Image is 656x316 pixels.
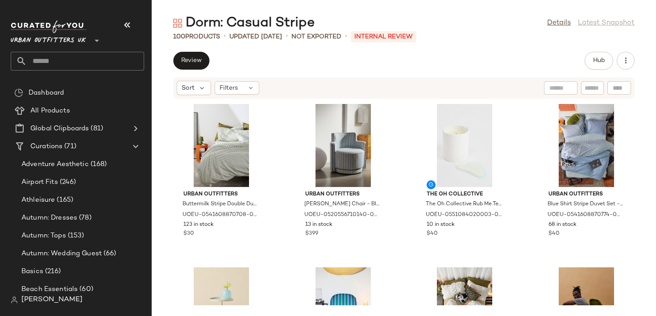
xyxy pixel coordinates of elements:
[21,213,77,223] span: Autumn: Dresses
[21,284,78,295] span: Beach Essentials
[43,266,61,277] span: (216)
[173,52,209,70] button: Review
[62,141,76,152] span: (71)
[173,14,315,32] div: Dorm: Casual Stripe
[58,177,76,187] span: (246)
[548,191,624,199] span: Urban Outfitters
[181,57,202,64] span: Review
[183,230,194,238] span: $30
[11,296,18,304] img: svg%3e
[89,124,103,134] span: (81)
[30,106,70,116] span: All Products
[427,230,438,238] span: $40
[30,124,89,134] span: Global Clipboards
[102,249,116,259] span: (66)
[305,230,318,238] span: $399
[298,104,388,187] img: 0520556710140_040_b
[426,211,502,219] span: UOEU-0551084020003-000-055
[541,104,631,187] img: 0541608870774_040_a2
[427,191,502,199] span: The Oh Collective
[21,177,58,187] span: Airport Fits
[30,141,62,152] span: Curations
[304,211,380,219] span: UOEU-0520556710140-000-040
[548,200,623,208] span: Blue Shirt Stripe Duvet Set - Blue Double at Urban Outfitters
[21,159,89,170] span: Adventure Aesthetic
[21,295,83,305] span: [PERSON_NAME]
[21,231,66,241] span: Autumn: Tops
[305,221,332,229] span: 13 in stock
[21,249,102,259] span: Autumn: Wedding Guest
[419,104,510,187] img: 0551084020003_055_a3
[11,30,86,46] span: Urban Outfitters UK
[345,31,347,42] span: •
[21,195,55,205] span: Athleisure
[229,32,282,42] p: updated [DATE]
[55,195,73,205] span: (165)
[29,88,64,98] span: Dashboard
[220,83,238,93] span: Filters
[21,266,43,277] span: Basics
[14,88,23,97] img: svg%3e
[224,31,226,42] span: •
[173,19,182,28] img: svg%3e
[286,31,288,42] span: •
[351,31,416,42] p: INTERNAL REVIEW
[182,83,195,93] span: Sort
[183,191,259,199] span: Urban Outfitters
[593,57,605,64] span: Hub
[78,284,93,295] span: (60)
[548,230,560,238] span: $40
[77,213,91,223] span: (78)
[304,200,380,208] span: [PERSON_NAME] Chair - Blue L: 76.2cm x W: 70.1cm x H: 88cm at Urban Outfitters
[183,211,258,219] span: UOEU-0541608870708-000-270
[183,221,214,229] span: 123 in stock
[547,18,571,29] a: Details
[183,200,258,208] span: Buttermilk Stripe Double Duvet Set - Light Yellow Single at Urban Outfitters
[291,32,341,42] p: Not Exported
[305,191,381,199] span: Urban Outfitters
[66,231,84,241] span: (153)
[548,211,623,219] span: UOEU-0541608870774-000-040
[176,104,266,187] img: 0541608870708_270_b
[173,32,220,42] div: Products
[89,159,107,170] span: (168)
[548,221,577,229] span: 68 in stock
[426,200,502,208] span: The Oh Collective Rub Me Tender Massage Candle & [MEDICAL_DATA] - Lilac 8cm x 9cm x 9cm at Urban ...
[427,221,455,229] span: 10 in stock
[585,52,613,70] button: Hub
[173,33,185,40] span: 100
[11,21,87,33] img: cfy_white_logo.C9jOOHJF.svg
